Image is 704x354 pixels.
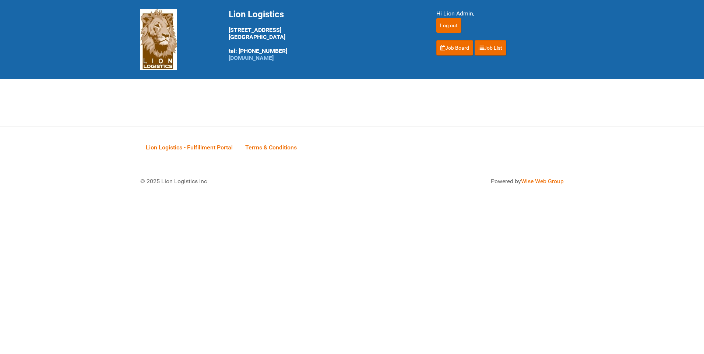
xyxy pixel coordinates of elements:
[140,9,177,70] img: Lion Logistics
[521,178,564,185] a: Wise Web Group
[229,9,284,20] span: Lion Logistics
[229,54,274,61] a: [DOMAIN_NAME]
[240,136,302,159] a: Terms & Conditions
[436,18,461,33] input: Log out
[146,144,233,151] span: Lion Logistics - Fulfillment Portal
[140,36,177,43] a: Lion Logistics
[140,136,238,159] a: Lion Logistics - Fulfillment Portal
[245,144,297,151] span: Terms & Conditions
[436,9,564,18] div: Hi Lion Admin,
[135,171,348,191] div: © 2025 Lion Logistics Inc
[229,9,418,61] div: [STREET_ADDRESS] [GEOGRAPHIC_DATA] tel: [PHONE_NUMBER]
[436,40,473,56] a: Job Board
[361,177,564,186] div: Powered by
[475,40,506,56] a: Job List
